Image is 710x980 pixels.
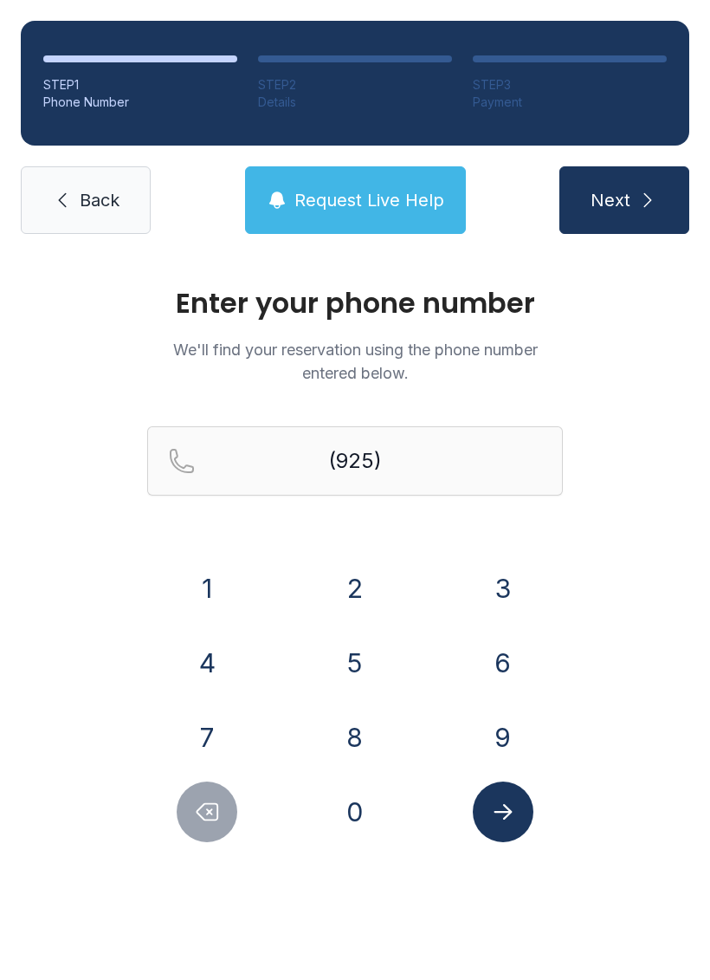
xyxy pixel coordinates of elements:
div: Payment [473,94,667,111]
div: Phone Number [43,94,237,111]
span: Back [80,188,119,212]
div: STEP 3 [473,76,667,94]
div: Details [258,94,452,111]
div: STEP 1 [43,76,237,94]
button: 2 [325,558,385,619]
button: 4 [177,633,237,693]
button: 7 [177,707,237,768]
button: 9 [473,707,533,768]
button: 6 [473,633,533,693]
button: 8 [325,707,385,768]
button: Submit lookup form [473,782,533,842]
span: Next [591,188,630,212]
p: We'll find your reservation using the phone number entered below. [147,338,563,385]
div: STEP 2 [258,76,452,94]
button: 3 [473,558,533,619]
h1: Enter your phone number [147,289,563,317]
button: 1 [177,558,237,619]
button: 0 [325,782,385,842]
input: Reservation phone number [147,426,563,496]
span: Request Live Help [294,188,444,212]
button: Delete number [177,782,237,842]
button: 5 [325,633,385,693]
